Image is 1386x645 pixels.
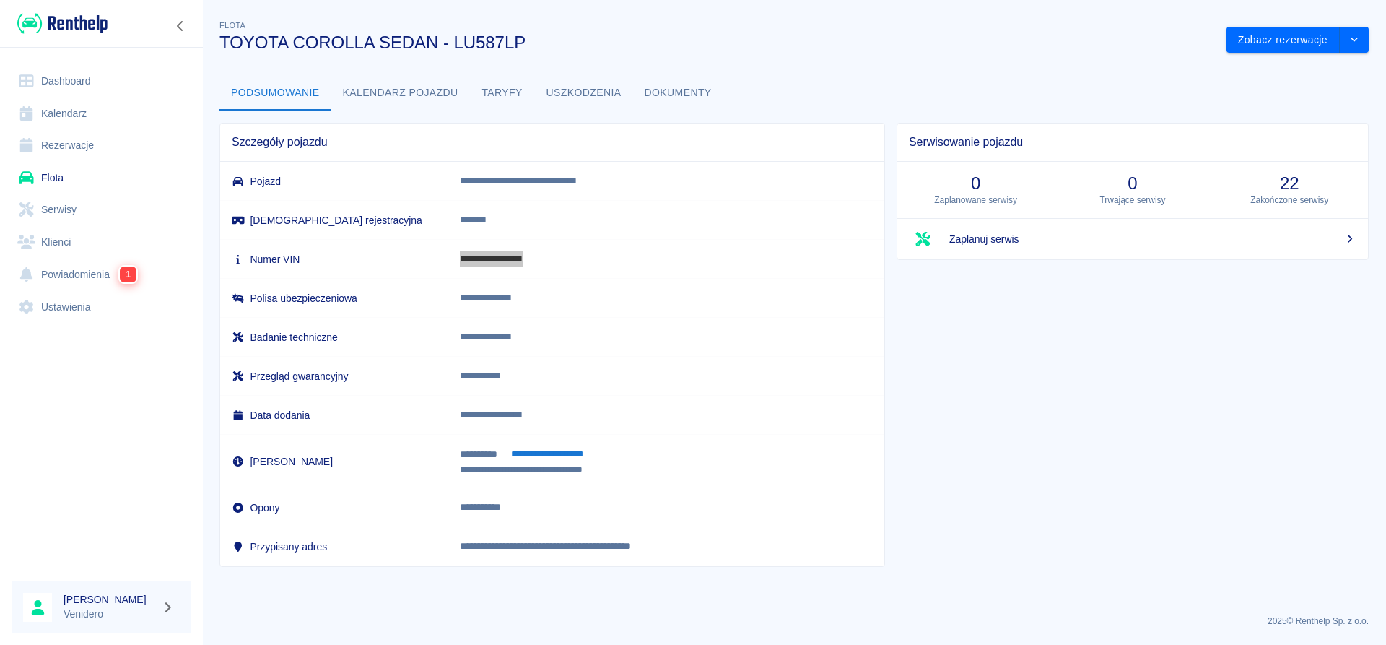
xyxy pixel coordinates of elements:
span: Szczegóły pojazdu [232,135,873,150]
button: Zwiń nawigację [170,17,191,35]
h6: Polisa ubezpieczeniowa [232,291,437,306]
a: Serwisy [12,194,191,226]
h3: 22 [1223,173,1356,194]
h6: Pojazd [232,174,437,189]
h3: TOYOTA COROLLA SEDAN - LU587LP [219,33,1215,53]
span: Zaplanuj serwis [949,232,1356,247]
h6: [DEMOGRAPHIC_DATA] rejestracyjna [232,213,437,228]
h6: [PERSON_NAME] [64,592,156,607]
button: Dokumenty [633,76,723,111]
h6: Data dodania [232,408,437,423]
h6: Numer VIN [232,252,437,267]
button: Zobacz rezerwacje [1226,27,1340,53]
p: Trwające serwisy [1065,194,1199,207]
h6: [PERSON_NAME] [232,454,437,469]
span: 1 [120,267,136,282]
p: Zakończone serwisy [1223,194,1356,207]
h3: 0 [909,173,1042,194]
span: Flota [219,21,245,30]
h6: Opony [232,501,437,515]
button: drop-down [1340,27,1369,53]
p: Venidero [64,607,156,622]
p: Zaplanowane serwisy [909,194,1042,207]
span: Serwisowanie pojazdu [909,135,1356,150]
button: Uszkodzenia [535,76,633,111]
h6: Badanie techniczne [232,330,437,345]
a: Flota [12,162,191,194]
a: Powiadomienia1 [12,258,191,291]
h6: Przypisany adres [232,540,437,554]
a: Ustawienia [12,291,191,324]
a: Zaplanuj serwis [897,219,1368,259]
a: Renthelp logo [12,12,108,35]
a: 0Zaplanowane serwisy [897,162,1054,218]
a: 22Zakończone serwisy [1211,162,1368,218]
button: Kalendarz pojazdu [331,76,470,111]
button: Taryfy [470,76,535,111]
img: Renthelp logo [17,12,108,35]
h3: 0 [1065,173,1199,194]
a: Dashboard [12,65,191,98]
a: Rezerwacje [12,129,191,162]
a: 0Trwające serwisy [1054,162,1211,218]
h6: Przegląd gwarancyjny [232,369,437,384]
p: 2025 © Renthelp Sp. z o.o. [219,615,1369,628]
button: Podsumowanie [219,76,331,111]
a: Klienci [12,226,191,259]
a: Kalendarz [12,98,191,130]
